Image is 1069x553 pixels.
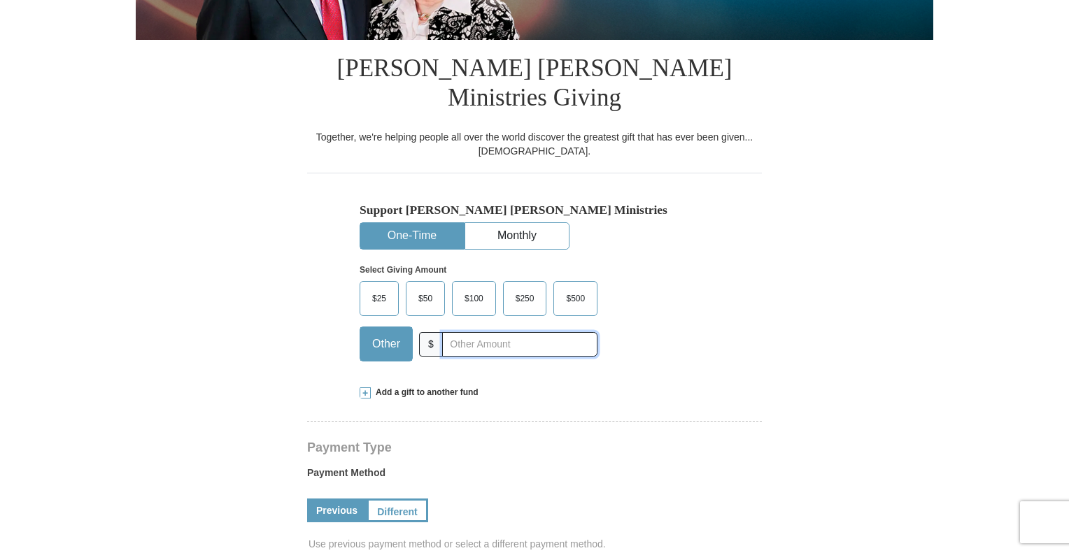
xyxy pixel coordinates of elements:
[365,333,407,354] span: Other
[360,223,464,249] button: One-Time
[465,223,569,249] button: Monthly
[307,466,762,487] label: Payment Method
[307,498,367,522] a: Previous
[309,537,763,551] span: Use previous payment method or select a different payment method.
[365,288,393,309] span: $25
[367,498,428,522] a: Different
[509,288,541,309] span: $250
[411,288,439,309] span: $50
[371,387,479,398] span: Add a gift to another fund
[360,203,709,217] h5: Support [PERSON_NAME] [PERSON_NAME] Ministries
[307,442,762,453] h4: Payment Type
[307,130,762,158] div: Together, we're helping people all over the world discover the greatest gift that has ever been g...
[458,288,490,309] span: $100
[307,40,762,130] h1: [PERSON_NAME] [PERSON_NAME] Ministries Giving
[442,332,597,357] input: Other Amount
[360,265,446,275] strong: Select Giving Amount
[419,332,443,357] span: $
[559,288,592,309] span: $500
